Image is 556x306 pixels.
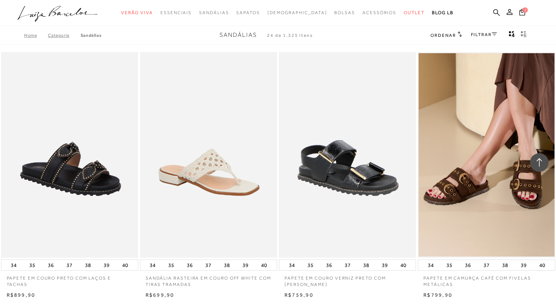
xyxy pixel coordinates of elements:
[2,53,137,257] a: PAPETE EM COURO PRETO COM LAÇOS E TACHAS PAPETE EM COURO PRETO COM LAÇOS E TACHAS
[83,260,93,270] button: 38
[267,6,327,20] a: noSubCategoriesText
[220,32,257,38] span: Sandálias
[305,260,316,270] button: 35
[240,260,251,270] button: 39
[500,260,510,270] button: 38
[267,33,313,38] span: 24 de 1.325 itens
[160,10,192,15] span: Essenciais
[141,53,276,257] a: SANDÁLIA RASTEIRA EM COURO OFF WHITE COM TIRAS TRAMADAS SANDÁLIA RASTEIRA EM COURO OFF WHITE COM ...
[48,33,80,38] a: Categoria
[259,260,269,270] button: 40
[518,260,529,270] button: 39
[404,10,425,15] span: Outlet
[398,260,409,270] button: 40
[279,271,416,288] a: PAPETE EM COURO VERNIZ PRETO COM [PERSON_NAME]
[324,260,334,270] button: 36
[537,260,547,270] button: 40
[342,260,353,270] button: 37
[203,260,214,270] button: 37
[267,10,327,15] span: [DEMOGRAPHIC_DATA]
[423,292,452,298] span: R$799,90
[419,53,554,257] a: PAPETE EM CAMURÇA CAFÉ COM FIVELAS METÁLICAS PAPETE EM CAMURÇA CAFÉ COM FIVELAS METÁLICAS
[334,6,355,20] a: noSubCategoriesText
[430,33,456,38] span: Ordenar
[121,6,153,20] a: noSubCategoriesText
[404,6,425,20] a: noSubCategoriesText
[236,6,260,20] a: noSubCategoriesText
[280,53,415,257] a: PAPETE EM COURO VERNIZ PRETO COM SOLADO TRATORADO PAPETE EM COURO VERNIZ PRETO COM SOLADO TRATORADO
[444,260,455,270] button: 35
[160,6,192,20] a: noSubCategoriesText
[362,6,396,20] a: noSubCategoriesText
[27,260,38,270] button: 35
[426,260,436,270] button: 34
[236,10,260,15] span: Sapatos
[166,260,176,270] button: 35
[1,271,138,288] a: PAPETE EM COURO PRETO COM LAÇOS E TACHAS
[185,260,195,270] button: 36
[121,10,153,15] span: Verão Viva
[141,53,276,257] img: SANDÁLIA RASTEIRA EM COURO OFF WHITE COM TIRAS TRAMADAS
[507,30,517,40] button: Mostrar 4 produtos por linha
[46,260,56,270] button: 36
[24,33,48,38] a: Home
[517,8,527,18] button: 2
[81,33,101,38] a: Sandálias
[120,260,130,270] button: 40
[380,260,390,270] button: 39
[432,10,453,15] span: BLOG LB
[284,292,313,298] span: R$759,90
[146,292,175,298] span: R$699,90
[64,260,75,270] button: 37
[463,260,473,270] button: 36
[523,7,528,13] span: 2
[334,10,355,15] span: Bolsas
[287,260,297,270] button: 34
[2,53,137,257] img: PAPETE EM COURO PRETO COM LAÇOS E TACHAS
[471,32,497,37] a: FILTRAR
[418,271,555,288] a: PAPETE EM CAMURÇA CAFÉ COM FIVELAS METÁLICAS
[419,53,554,257] img: PAPETE EM CAMURÇA CAFÉ COM FIVELAS METÁLICAS
[361,260,371,270] button: 38
[199,10,229,15] span: Sandálias
[101,260,112,270] button: 39
[140,271,277,288] a: SANDÁLIA RASTEIRA EM COURO OFF WHITE COM TIRAS TRAMADAS
[147,260,158,270] button: 34
[9,260,19,270] button: 34
[518,30,529,40] button: gridText6Desc
[7,292,36,298] span: R$899,90
[199,6,229,20] a: noSubCategoriesText
[222,260,232,270] button: 38
[481,260,492,270] button: 37
[432,6,453,20] a: BLOG LB
[362,10,396,15] span: Acessórios
[280,53,415,257] img: PAPETE EM COURO VERNIZ PRETO COM SOLADO TRATORADO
